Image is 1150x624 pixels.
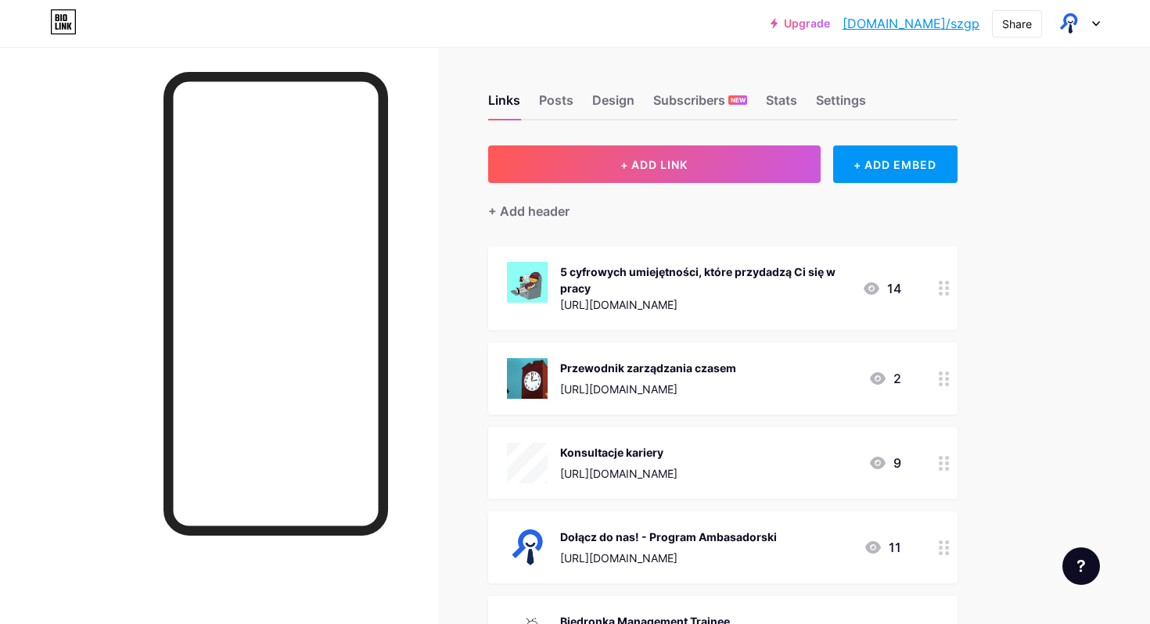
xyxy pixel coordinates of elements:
[843,14,979,33] a: [DOMAIN_NAME]/szgp
[592,91,634,119] div: Design
[868,454,901,472] div: 9
[539,91,573,119] div: Posts
[868,369,901,388] div: 2
[560,296,850,313] div: [URL][DOMAIN_NAME]
[560,381,736,397] div: [URL][DOMAIN_NAME]
[620,158,688,171] span: + ADD LINK
[507,527,548,568] img: Dołącz do nas! - Program Ambasadorski
[507,262,548,303] img: 5 cyfrowych umiejętności, które przydadzą Ci się w pracy
[560,264,850,296] div: 5 cyfrowych umiejętności, które przydadzą Ci się w pracy
[1054,9,1084,38] img: szgp
[560,550,777,566] div: [URL][DOMAIN_NAME]
[731,95,746,105] span: NEW
[864,538,901,557] div: 11
[816,91,866,119] div: Settings
[488,202,570,221] div: + Add header
[862,279,901,298] div: 14
[488,145,821,183] button: + ADD LINK
[488,91,520,119] div: Links
[507,358,548,399] img: Przewodnik zarządzania czasem
[766,91,797,119] div: Stats
[560,529,777,545] div: Dołącz do nas! - Program Ambasadorski
[560,360,736,376] div: Przewodnik zarządzania czasem
[653,91,747,119] div: Subscribers
[771,17,830,30] a: Upgrade
[833,145,958,183] div: + ADD EMBED
[1002,16,1032,32] div: Share
[560,444,677,461] div: Konsultacje kariery
[560,465,677,482] div: [URL][DOMAIN_NAME]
